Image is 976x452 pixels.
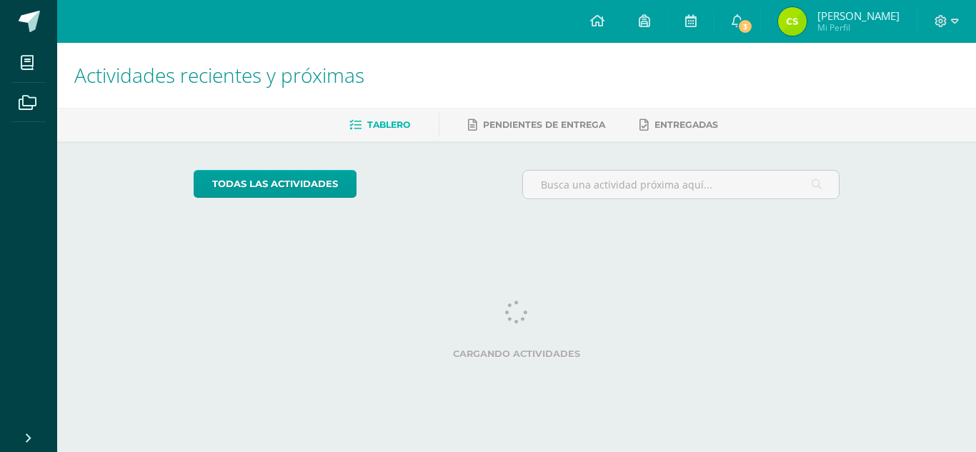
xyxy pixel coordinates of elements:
span: Entregadas [654,119,718,130]
span: Pendientes de entrega [483,119,605,130]
input: Busca una actividad próxima aquí... [523,171,840,199]
label: Cargando actividades [194,348,840,359]
a: Tablero [349,114,410,136]
span: 3 [737,19,753,34]
a: todas las Actividades [194,170,357,198]
span: Tablero [367,119,410,130]
a: Entregadas [639,114,718,136]
span: Mi Perfil [817,21,900,34]
img: df0ffcb520614dc1c6bb7c4ba22f76b8.png [778,7,807,36]
span: Actividades recientes y próximas [74,61,364,89]
a: Pendientes de entrega [468,114,605,136]
span: [PERSON_NAME] [817,9,900,23]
